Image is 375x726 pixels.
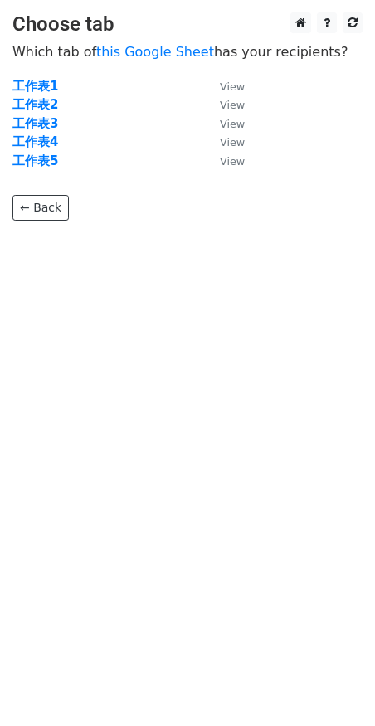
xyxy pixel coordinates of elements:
[12,97,58,112] a: 工作表2
[220,118,245,130] small: View
[203,116,245,131] a: View
[12,12,363,37] h3: Choose tab
[12,195,69,221] a: ← Back
[220,155,245,168] small: View
[220,80,245,93] small: View
[220,136,245,149] small: View
[203,134,245,149] a: View
[203,153,245,168] a: View
[12,79,58,94] a: 工作表1
[12,43,363,61] p: Which tab of has your recipients?
[12,116,58,131] a: 工作表3
[96,44,214,60] a: this Google Sheet
[12,134,58,149] a: 工作表4
[220,99,245,111] small: View
[203,97,245,112] a: View
[12,153,58,168] a: 工作表5
[203,79,245,94] a: View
